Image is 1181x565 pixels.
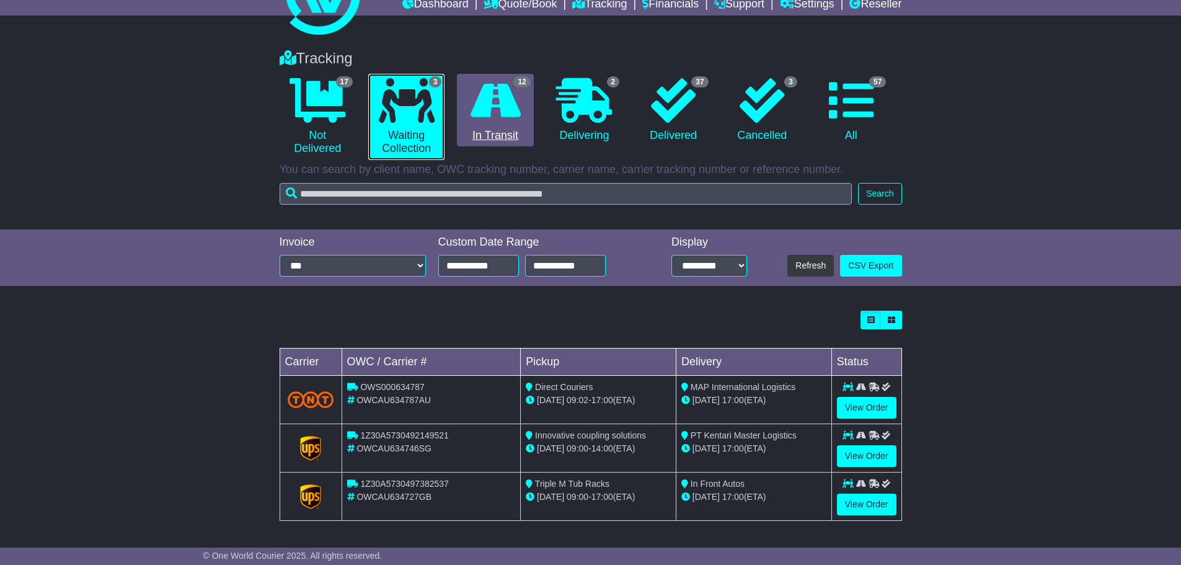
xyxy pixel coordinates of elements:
[722,492,744,502] span: 17:00
[567,492,588,502] span: 09:00
[676,349,831,376] td: Delivery
[869,76,886,87] span: 57
[356,395,431,405] span: OWCAU634787AU
[787,255,834,277] button: Refresh
[429,76,442,87] span: 3
[671,236,747,249] div: Display
[837,494,896,515] a: View Order
[840,255,901,277] a: CSV Export
[813,74,889,147] a: 57 All
[722,395,744,405] span: 17:00
[342,349,521,376] td: OWC / Carrier #
[360,382,425,392] span: OWS000634787
[300,436,321,461] img: GetCarrierServiceLogo
[692,395,720,405] span: [DATE]
[513,76,530,87] span: 12
[368,74,445,160] a: 3 Waiting Collection
[546,74,622,147] a: 2 Delivering
[607,76,620,87] span: 2
[567,395,588,405] span: 09:02
[691,430,797,440] span: PT Kentari Master Logistics
[591,492,613,502] span: 17:00
[356,443,431,453] span: OWCAU634746SG
[535,479,609,489] span: Triple M Tub Racks
[831,349,901,376] td: Status
[535,382,593,392] span: Direct Couriers
[692,443,720,453] span: [DATE]
[288,391,334,408] img: TNT_Domestic.png
[280,74,356,160] a: 17 Not Delivered
[837,445,896,467] a: View Order
[691,382,795,392] span: MAP International Logistics
[681,394,826,407] div: (ETA)
[280,236,426,249] div: Invoice
[691,76,708,87] span: 37
[280,163,902,177] p: You can search by client name, OWC tracking number, carrier name, carrier tracking number or refe...
[858,183,901,205] button: Search
[521,349,676,376] td: Pickup
[360,479,448,489] span: 1Z30A5730497382537
[681,491,826,504] div: (ETA)
[273,50,908,68] div: Tracking
[724,74,800,147] a: 3 Cancelled
[537,492,564,502] span: [DATE]
[537,395,564,405] span: [DATE]
[526,442,671,455] div: - (ETA)
[203,551,383,561] span: © One World Courier 2025. All rights reserved.
[591,395,613,405] span: 17:00
[784,76,797,87] span: 3
[567,443,588,453] span: 09:00
[722,443,744,453] span: 17:00
[635,74,711,147] a: 37 Delivered
[591,443,613,453] span: 14:00
[457,74,533,147] a: 12 In Transit
[300,484,321,509] img: GetCarrierServiceLogo
[837,397,896,419] a: View Order
[356,492,431,502] span: OWCAU634727GB
[537,443,564,453] span: [DATE]
[692,492,720,502] span: [DATE]
[535,430,646,440] span: Innovative coupling solutions
[360,430,448,440] span: 1Z30A5730492149521
[336,76,353,87] span: 17
[438,236,637,249] div: Custom Date Range
[526,394,671,407] div: - (ETA)
[691,479,745,489] span: In Front Autos
[681,442,826,455] div: (ETA)
[526,491,671,504] div: - (ETA)
[280,349,342,376] td: Carrier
